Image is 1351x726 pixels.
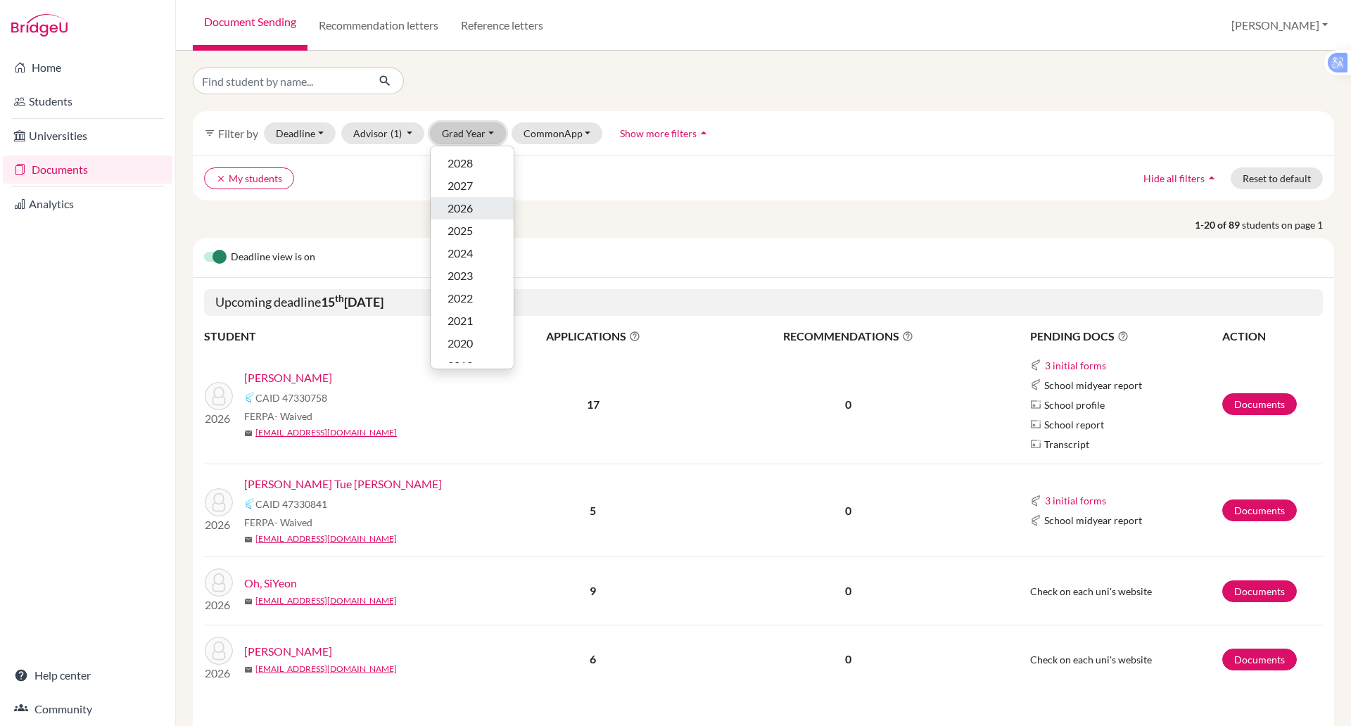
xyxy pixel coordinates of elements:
[1044,492,1107,509] button: 3 initial forms
[590,652,596,665] b: 6
[702,582,996,599] p: 0
[431,197,514,219] button: 2026
[255,426,397,439] a: [EMAIL_ADDRESS][DOMAIN_NAME]
[244,535,253,544] span: mail
[702,651,996,668] p: 0
[3,661,172,689] a: Help center
[205,568,233,597] img: Oh, SiYeon
[448,177,473,194] span: 2027
[244,665,253,674] span: mail
[11,14,68,37] img: Bridge-U
[255,533,397,545] a: [EMAIL_ADDRESS][DOMAIN_NAME]
[1030,399,1041,410] img: Parchments logo
[335,293,344,304] sup: th
[3,190,172,218] a: Analytics
[702,502,996,519] p: 0
[608,122,723,144] button: Show more filtersarrow_drop_up
[448,200,473,217] span: 2026
[244,575,297,592] a: Oh, SiYeon
[321,294,383,310] b: 15 [DATE]
[1222,393,1297,415] a: Documents
[448,155,473,172] span: 2028
[255,663,397,675] a: [EMAIL_ADDRESS][DOMAIN_NAME]
[1030,515,1041,526] img: Common App logo
[430,146,514,369] div: Grad Year
[244,369,332,386] a: [PERSON_NAME]
[255,594,397,607] a: [EMAIL_ADDRESS][DOMAIN_NAME]
[244,643,332,660] a: [PERSON_NAME]
[244,429,253,438] span: mail
[590,504,596,517] b: 5
[3,122,172,150] a: Universities
[1195,217,1242,232] strong: 1-20 of 89
[1030,328,1221,345] span: PENDING DOCS
[244,476,442,492] a: [PERSON_NAME] Tue [PERSON_NAME]
[218,127,258,140] span: Filter by
[1044,417,1104,432] span: School report
[1044,378,1142,393] span: School midyear report
[204,127,215,139] i: filter_list
[204,327,486,345] th: STUDENT
[3,695,172,723] a: Community
[431,219,514,242] button: 2025
[391,127,402,139] span: (1)
[205,516,233,533] p: 2026
[1030,379,1041,390] img: Common App logo
[1044,513,1142,528] span: School midyear report
[1030,585,1152,597] span: Check on each uni's website
[255,390,327,405] span: CAID 47330758
[244,515,312,530] span: FERPA
[512,122,603,144] button: CommonApp
[590,584,596,597] b: 9
[1222,649,1297,670] a: Documents
[3,155,172,184] a: Documents
[430,122,506,144] button: Grad Year
[3,87,172,115] a: Students
[448,357,473,374] span: 2019
[193,68,367,94] input: Find student by name...
[1222,580,1297,602] a: Documents
[1030,359,1041,371] img: Common App logo
[1242,217,1334,232] span: students on page 1
[1143,172,1205,184] span: Hide all filters
[1222,499,1297,521] a: Documents
[431,332,514,355] button: 2020
[448,312,473,329] span: 2021
[448,245,473,262] span: 2024
[1225,12,1334,39] button: [PERSON_NAME]
[431,287,514,310] button: 2022
[205,382,233,410] img: Jacob, Manav
[1044,437,1089,452] span: Transcript
[431,355,514,377] button: 2019
[702,328,996,345] span: RECOMMENDATIONS
[1030,438,1041,450] img: Parchments logo
[702,396,996,413] p: 0
[274,516,312,528] span: - Waived
[1044,397,1105,412] span: School profile
[620,127,697,139] span: Show more filters
[1205,171,1219,185] i: arrow_drop_up
[448,222,473,239] span: 2025
[204,167,294,189] button: clearMy students
[205,637,233,665] img: Phung, Nam-Anh Hoang
[1030,654,1152,665] span: Check on each uni's website
[448,290,473,307] span: 2022
[448,267,473,284] span: 2023
[205,410,233,427] p: 2026
[431,265,514,287] button: 2023
[205,665,233,682] p: 2026
[341,122,425,144] button: Advisor(1)
[216,174,226,184] i: clear
[255,497,327,511] span: CAID 47330841
[1222,327,1323,345] th: ACTION
[231,249,315,266] span: Deadline view is on
[431,242,514,265] button: 2024
[205,488,233,516] img: Nguyen, Hoang Tue Anh
[431,310,514,332] button: 2021
[244,597,253,606] span: mail
[1030,495,1041,507] img: Common App logo
[3,53,172,82] a: Home
[697,126,711,140] i: arrow_drop_up
[431,152,514,174] button: 2028
[1231,167,1323,189] button: Reset to default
